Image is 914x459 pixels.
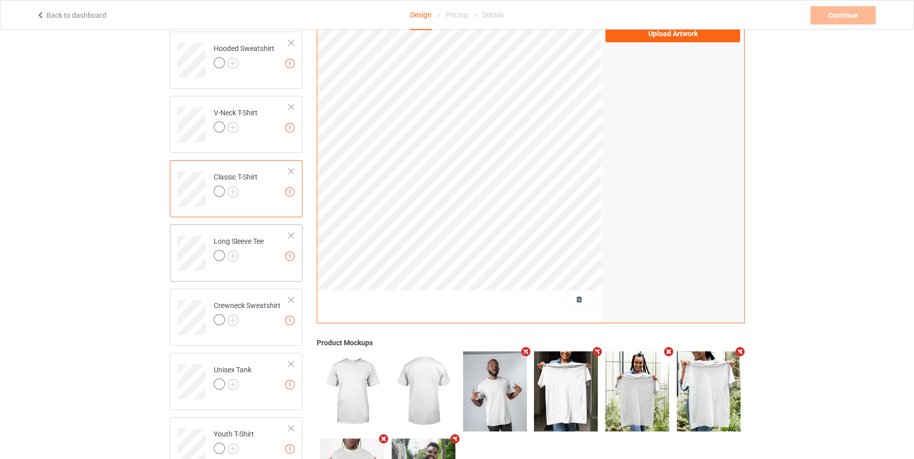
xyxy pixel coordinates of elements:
div: Design [410,1,431,30]
img: svg+xml;base64,PD94bWwgdmVyc2lvbj0iMS4wIiBlbmNvZGluZz0iVVRGLTgiPz4KPHN2ZyB3aWR0aD0iMjJweCIgaGVpZ2... [227,443,239,454]
div: Hooded Sweatshirt [214,43,274,68]
img: regular.jpg [605,351,669,431]
img: exclamation icon [285,444,295,454]
img: exclamation icon [285,187,295,197]
div: Unisex Tank [214,365,251,389]
i: Remove mockup [377,433,390,444]
img: regular.jpg [463,351,527,431]
a: Back to dashboard [36,11,107,19]
img: regular.jpg [392,351,455,431]
img: svg+xml;base64,PD94bWwgdmVyc2lvbj0iMS4wIiBlbmNvZGluZz0iVVRGLTgiPz4KPHN2ZyB3aWR0aD0iMjJweCIgaGVpZ2... [227,186,239,197]
img: svg+xml;base64,PD94bWwgdmVyc2lvbj0iMS4wIiBlbmNvZGluZz0iVVRGLTgiPz4KPHN2ZyB3aWR0aD0iMjJweCIgaGVpZ2... [227,250,239,262]
i: Remove mockup [520,346,532,357]
div: Long Sleeve Tee [170,224,303,282]
img: regular.jpg [677,351,741,431]
i: Remove mockup [591,346,604,357]
img: exclamation icon [285,380,295,390]
img: svg+xml;base64,PD94bWwgdmVyc2lvbj0iMS4wIiBlbmNvZGluZz0iVVRGLTgiPz4KPHN2ZyB3aWR0aD0iMjJweCIgaGVpZ2... [227,58,239,69]
i: Remove mockup [448,433,461,444]
div: Unisex Tank [170,353,303,410]
div: Pricing [446,1,468,29]
div: Product Mockups [317,338,744,348]
div: Classic T-Shirt [214,172,258,196]
label: Upload Artwork [605,25,741,42]
div: V-Neck T-Shirt [170,96,303,153]
div: Crewneck Sweatshirt [170,289,303,346]
img: svg+xml;base64,PD94bWwgdmVyc2lvbj0iMS4wIiBlbmNvZGluZz0iVVRGLTgiPz4KPHN2ZyB3aWR0aD0iMjJweCIgaGVpZ2... [227,379,239,390]
img: exclamation icon [285,123,295,133]
div: Youth T-Shirt [214,429,254,453]
div: Details [483,1,504,29]
div: Hooded Sweatshirt [170,32,303,89]
div: V-Neck T-Shirt [214,108,258,132]
div: Crewneck Sweatshirt [214,300,281,325]
img: exclamation icon [285,316,295,325]
img: exclamation icon [285,251,295,261]
img: regular.jpg [534,351,598,431]
img: svg+xml;base64,PD94bWwgdmVyc2lvbj0iMS4wIiBlbmNvZGluZz0iVVRGLTgiPz4KPHN2ZyB3aWR0aD0iMjJweCIgaGVpZ2... [227,122,239,133]
i: Remove mockup [663,346,675,357]
div: Long Sleeve Tee [214,236,264,261]
img: regular.jpg [320,351,384,431]
i: Remove mockup [733,346,746,357]
div: Classic T-Shirt [170,160,303,217]
img: exclamation icon [285,59,295,68]
img: svg+xml;base64,PD94bWwgdmVyc2lvbj0iMS4wIiBlbmNvZGluZz0iVVRGLTgiPz4KPHN2ZyB3aWR0aD0iMjJweCIgaGVpZ2... [227,315,239,326]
